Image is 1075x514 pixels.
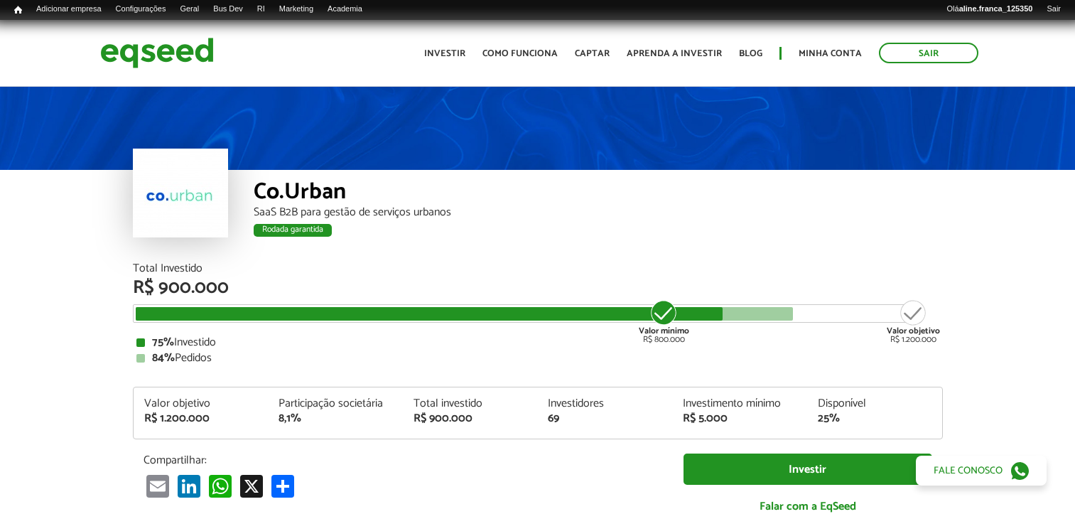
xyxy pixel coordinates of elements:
[144,398,258,409] div: Valor objetivo
[879,43,978,63] a: Sair
[548,398,661,409] div: Investidores
[7,4,29,17] a: Início
[250,4,272,15] a: RI
[279,398,392,409] div: Participação societária
[683,413,796,424] div: R$ 5.000
[133,279,943,297] div: R$ 900.000
[254,224,332,237] div: Rodada garantida
[414,413,527,424] div: R$ 900.000
[254,181,943,207] div: Co.Urban
[887,299,940,344] div: R$ 1.200.000
[272,4,320,15] a: Marketing
[818,398,931,409] div: Disponível
[684,454,932,486] a: Investir
[414,398,527,409] div: Total investido
[29,4,109,15] a: Adicionar empresa
[152,348,175,368] strong: 84%
[14,5,22,15] span: Início
[887,324,940,338] strong: Valor objetivo
[144,454,662,467] p: Compartilhar:
[173,4,206,15] a: Geral
[739,49,762,58] a: Blog
[424,49,465,58] a: Investir
[237,474,266,498] a: X
[639,324,689,338] strong: Valor mínimo
[637,299,691,344] div: R$ 800.000
[575,49,610,58] a: Captar
[136,337,939,348] div: Investido
[136,353,939,364] div: Pedidos
[269,474,297,498] a: Compartilhar
[959,4,1033,13] strong: aline.franca_125350
[109,4,173,15] a: Configurações
[100,34,214,72] img: EqSeed
[916,456,1047,486] a: Fale conosco
[144,413,258,424] div: R$ 1.200.000
[482,49,558,58] a: Como funciona
[548,413,661,424] div: 69
[320,4,369,15] a: Academia
[152,333,174,352] strong: 75%
[254,207,943,218] div: SaaS B2B para gestão de serviços urbanos
[144,474,172,498] a: Email
[175,474,203,498] a: LinkedIn
[799,49,862,58] a: Minha conta
[206,474,234,498] a: WhatsApp
[683,398,796,409] div: Investimento mínimo
[627,49,722,58] a: Aprenda a investir
[1039,4,1068,15] a: Sair
[206,4,250,15] a: Bus Dev
[133,263,943,274] div: Total Investido
[818,413,931,424] div: 25%
[940,4,1040,15] a: Oláaline.franca_125350
[279,413,392,424] div: 8,1%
